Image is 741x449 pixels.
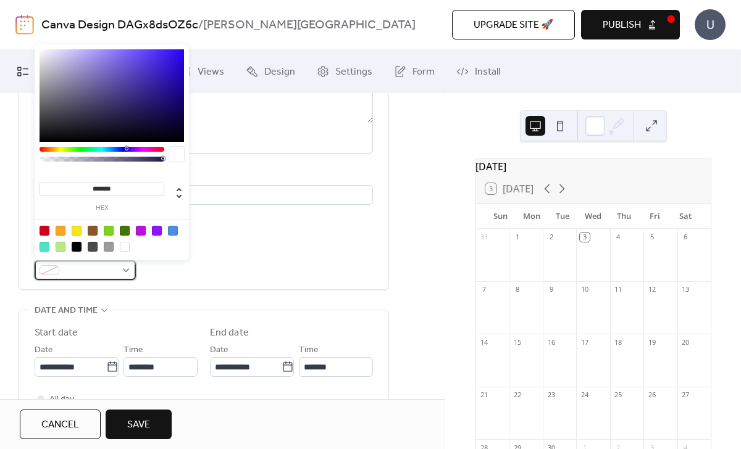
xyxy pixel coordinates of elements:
[578,204,609,229] div: Wed
[513,337,522,347] div: 15
[547,204,578,229] div: Tue
[49,392,74,407] span: All day
[120,242,130,252] div: #FFFFFF
[546,390,556,400] div: 23
[670,204,701,229] div: Sat
[56,226,65,236] div: #F5A623
[513,233,522,242] div: 1
[580,285,589,294] div: 10
[614,233,623,242] div: 4
[88,242,98,252] div: #4A4A4A
[580,337,589,347] div: 17
[681,337,690,347] div: 20
[581,10,680,39] button: Publish
[412,65,435,80] span: Form
[608,204,639,229] div: Thu
[35,343,53,358] span: Date
[479,337,488,347] div: 14
[136,226,146,236] div: #BD10E0
[40,226,49,236] div: #D0021B
[170,55,233,88] a: Views
[168,226,178,236] div: #4A90E2
[485,204,516,229] div: Sun
[475,159,711,174] div: [DATE]
[120,226,130,236] div: #417505
[479,285,488,294] div: 7
[513,390,522,400] div: 22
[474,18,553,33] span: Upgrade site 🚀
[681,285,690,294] div: 13
[452,10,575,39] button: Upgrade site 🚀
[56,242,65,252] div: #B8E986
[104,242,114,252] div: #9B9B9B
[614,337,623,347] div: 18
[106,410,172,439] button: Save
[104,226,114,236] div: #7ED321
[40,242,49,252] div: #50E3C2
[335,65,372,80] span: Settings
[210,343,228,358] span: Date
[20,410,101,439] button: Cancel
[41,14,198,37] a: Canva Design DAGx8dsOZ6c
[447,55,509,88] a: Install
[72,226,82,236] div: #F8E71C
[681,390,690,400] div: 27
[264,65,295,80] span: Design
[546,285,556,294] div: 9
[127,418,150,432] span: Save
[475,65,500,80] span: Install
[647,390,656,400] div: 26
[41,418,79,432] span: Cancel
[639,204,670,229] div: Fri
[40,205,164,212] label: hex
[385,55,444,88] a: Form
[695,9,726,40] div: U
[513,285,522,294] div: 8
[72,242,82,252] div: #000000
[7,55,89,88] a: My Events
[210,326,249,340] div: End date
[614,285,623,294] div: 11
[35,168,371,183] div: Location
[614,390,623,400] div: 25
[516,204,547,229] div: Mon
[681,233,690,242] div: 6
[603,18,641,33] span: Publish
[237,55,304,88] a: Design
[35,326,78,340] div: Start date
[308,55,382,88] a: Settings
[152,226,162,236] div: #9013FE
[88,226,98,236] div: #8B572A
[647,337,656,347] div: 19
[647,285,656,294] div: 12
[198,14,203,37] b: /
[580,233,589,242] div: 3
[15,15,34,35] img: logo
[299,343,319,358] span: Time
[203,14,416,37] b: [PERSON_NAME][GEOGRAPHIC_DATA]
[124,343,143,358] span: Time
[546,233,556,242] div: 2
[647,233,656,242] div: 5
[35,303,98,318] span: Date and time
[580,390,589,400] div: 24
[479,390,488,400] div: 21
[546,337,556,347] div: 16
[479,233,488,242] div: 31
[198,65,224,80] span: Views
